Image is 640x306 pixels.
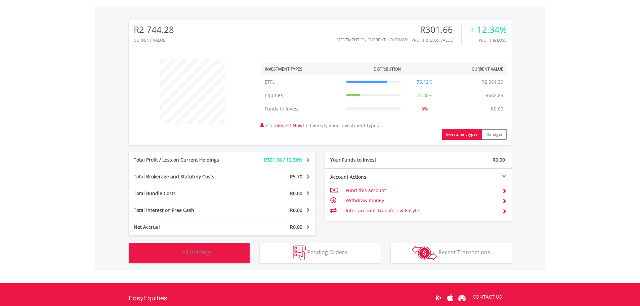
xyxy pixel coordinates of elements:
th: Investment Types [261,63,343,75]
td: 0% [404,102,445,116]
div: Total Brokerage and Statutory Costs [129,173,238,180]
a: Invest Now [278,122,303,129]
div: Go to to diversify your investment types. [256,56,512,140]
img: pending_instructions-wht.png [293,246,306,260]
th: Current Value [445,63,507,75]
td: Inter-account Transfers & EasyFx [346,206,497,216]
div: Movement on Current Holdings: [337,38,408,42]
div: Distribution [374,66,401,72]
div: + 12.34% [470,25,507,35]
span: R301.66 / 12.34% [264,157,302,163]
div: Total Interest on Free Cash [129,207,238,214]
img: holdings-wht.png [166,246,181,260]
img: transactions-zar-wht.png [412,246,437,260]
button: Recent Transactions [391,243,512,263]
td: 75.12% [404,75,445,89]
span: R0.00 [290,207,302,213]
div: Profit & Loss [470,38,507,42]
button: All Holdings [129,243,250,263]
span: R0.00 [290,224,302,230]
button: Manager [481,129,507,140]
div: Your Funds to Invest [325,157,419,163]
span: All Holdings [182,249,212,256]
span: Recent Transactions [438,249,490,256]
td: Withdraw money [346,195,497,206]
span: R5.70 [290,173,302,180]
div: Account Actions [325,174,419,180]
div: Profit & Loss Value [412,38,461,42]
td: ETFs [261,75,343,89]
td: R682.89 [482,89,507,102]
td: Fund this account [346,185,497,195]
td: R0.00 [487,102,507,116]
button: Pending Orders [260,243,381,263]
td: Funds to Invest [261,102,343,116]
td: 24.88% [404,89,445,102]
div: CURRENT VALUE [134,38,174,42]
td: R2 061.39 [478,75,507,89]
div: Total Bundle Costs [129,190,238,197]
span: Pending Orders [307,249,347,256]
span: R0.00 [493,157,505,163]
span: R0.00 [290,190,302,196]
td: Equities [261,89,343,102]
div: Total Profit / Loss on Current Holdings [129,157,238,163]
div: R301.66 [412,25,461,35]
button: Investment types [442,129,482,140]
div: R2 744.28 [134,25,174,35]
div: Net Accrual [129,224,238,230]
